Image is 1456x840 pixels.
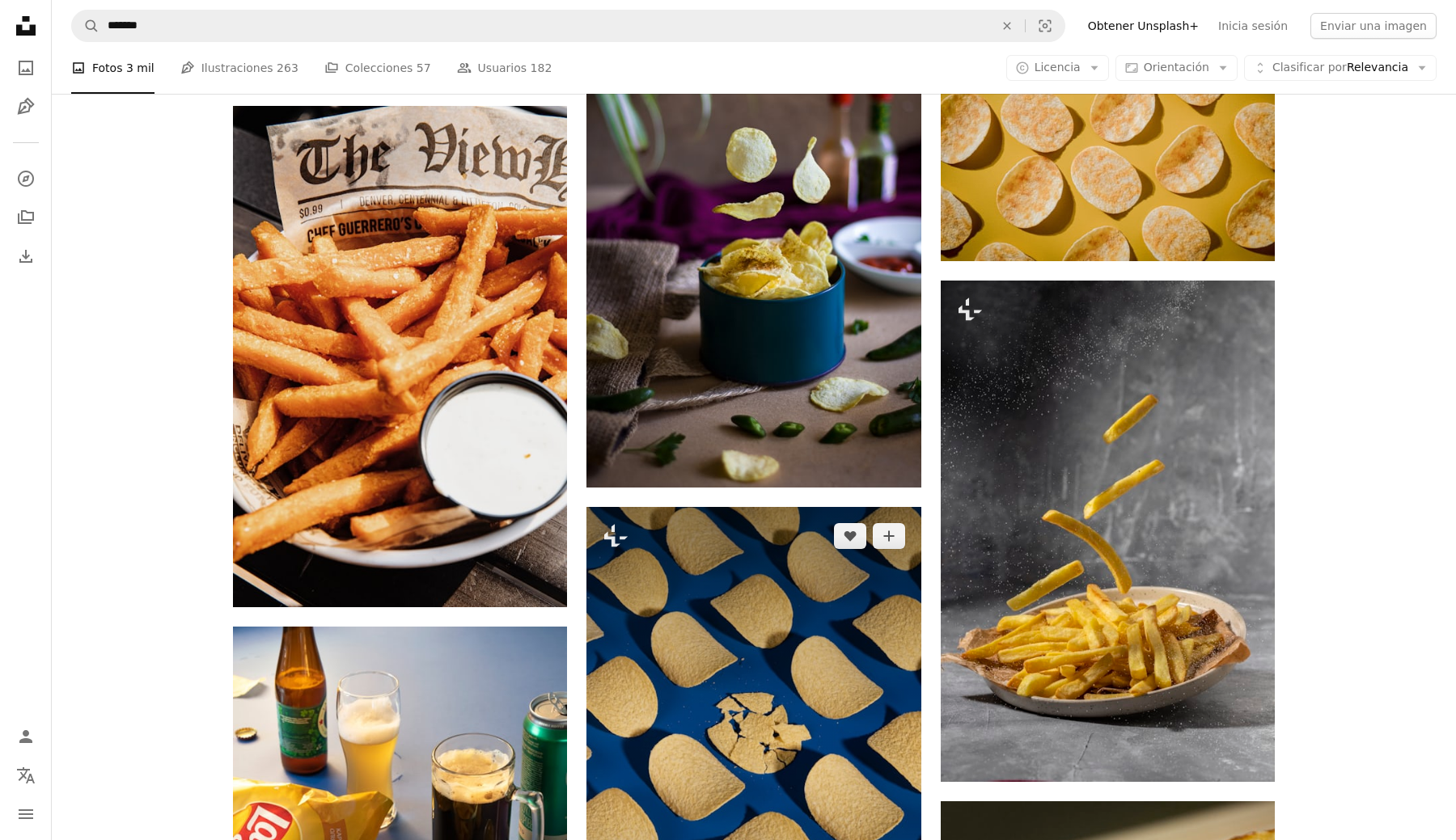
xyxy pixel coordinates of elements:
[941,38,1275,260] img: Galletas redondas marrones y blancas
[10,798,42,830] button: Menú
[941,281,1275,782] img: Un plato de papas fritas cayendo al aire
[1310,13,1437,39] button: Enviar una imagen
[10,91,42,123] a: Ilustraciones
[10,10,42,45] a: Inicio — Unsplash
[1272,60,1408,76] span: Relevancia
[233,349,567,364] a: Papas fritas en papel blanco
[1035,61,1081,74] span: Licencia
[1115,55,1238,81] button: Orientación
[586,272,921,286] a: Taza de cerámica azul sobre mantel verde
[1244,55,1437,81] button: Clasificar porRelevancia
[72,11,99,41] button: Buscar en Unsplash
[233,106,567,607] img: Papas fritas en papel blanco
[277,59,298,77] span: 263
[180,42,298,94] a: Ilustraciones 263
[10,720,42,753] a: Iniciar sesión / Registrarse
[324,42,431,94] a: Colecciones 57
[1026,11,1064,41] button: Búsqueda visual
[1078,13,1208,39] a: Obtener Unsplash+
[10,759,42,791] button: Idioma
[586,70,921,488] img: Taza de cerámica azul sobre mantel verde
[941,523,1275,538] a: Un plato de papas fritas cayendo al aire
[417,59,431,77] span: 57
[873,523,905,549] button: Añade a la colección
[1272,61,1347,74] span: Clasificar por
[1208,13,1297,39] a: Inicia sesión
[71,10,1065,42] form: Encuentra imágenes en todo el sitio
[586,750,921,765] a: un montón de comida que está en una superficie azul
[941,141,1275,156] a: Galletas redondas marrones y blancas
[10,163,42,195] a: Explorar
[834,523,866,549] button: Me gusta
[457,42,552,94] a: Usuarios 182
[10,201,42,234] a: Colecciones
[10,240,42,272] a: Historial de descargas
[1144,61,1209,74] span: Orientación
[1006,55,1109,81] button: Licencia
[989,11,1025,41] button: Borrar
[10,52,42,84] a: Fotos
[531,59,552,77] span: 182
